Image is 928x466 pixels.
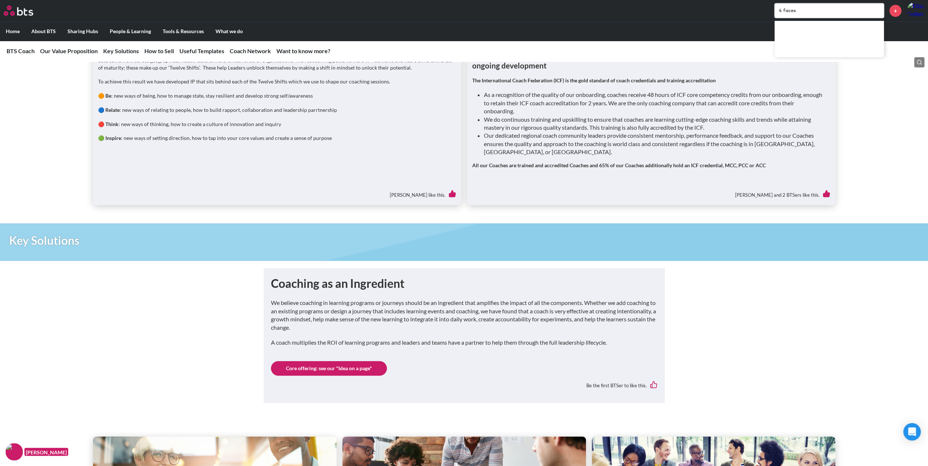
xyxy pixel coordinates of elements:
div: Be the first BTSer to like this. [271,376,657,396]
img: BTS Logo [4,5,33,16]
a: How to Sell [144,47,174,54]
strong: The International Coach Federation (ICF) is the gold standard of coach credentials and training a... [472,77,716,83]
li: As a recognition of the quality of our onboarding, coaches receive 48 hours of ICF core competenc... [484,91,824,115]
a: Profile [907,2,924,19]
strong: All our Coaches are trained and accredited Coaches and 65% of our Coaches additionally hold an IC... [472,162,766,168]
a: BTS Coach [7,47,35,54]
li: We do continuous training and upskilling to ensure that coaches are learning cutting-edge coachin... [484,115,824,132]
label: Tools & Resources [157,22,210,41]
div: Open Intercom Messenger [903,423,921,440]
p: We believe coaching in learning programs or journeys should be an ingredient that amplifies the i... [271,299,657,332]
p: : new ways of being, how to manage state, stay resilient and develop strong self/awareness [98,92,456,99]
div: [PERSON_NAME] like this. [98,185,456,200]
strong: 🟢 Inspire [98,135,121,141]
label: Sharing Hubs [62,22,104,41]
p: : new ways of thinking, how to create a culture of innovation and inquiry [98,121,456,128]
strong: 🔵 Relate [98,107,120,113]
a: Useful Templates [179,47,224,54]
a: + [889,5,901,17]
strong: 🔴 Think [98,121,119,127]
a: Our Value Proposition [40,47,98,54]
label: People & Learning [104,22,157,41]
img: Eliza Collenette [907,2,924,19]
li: Our dedicated regional coach community leaders provide consistent mentorship, performance feedbac... [484,132,824,156]
a: Key Solutions [103,47,139,54]
a: Coach Network [230,47,271,54]
img: F [5,443,23,461]
h1: Key Solutions [9,232,646,249]
strong: 🟠 Be [98,93,111,99]
figcaption: [PERSON_NAME] [24,448,68,456]
p: : new ways of relating to people, how to build rapport, collaboration and leadership parrtnership [98,106,456,114]
a: Want to know more? [276,47,330,54]
p: To achieve this result we have developed IP that sits behind each of the Twelve Shifts which we u... [98,78,456,85]
h1: Coaching as an Ingredient [271,275,657,292]
a: Core offering: see our "Idea on a page" [271,361,387,376]
p: A coach multiplies the ROI of learning programs and leaders and teams have a partner to help them... [271,338,657,346]
label: What we do [210,22,249,41]
div: [PERSON_NAME] and 2 BTSers like this. [472,185,830,200]
label: About BTS [26,22,62,41]
p: : new ways of setting direction, how to tap into your core values and create a sense of purpose [98,134,456,142]
a: Go home [4,5,47,16]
